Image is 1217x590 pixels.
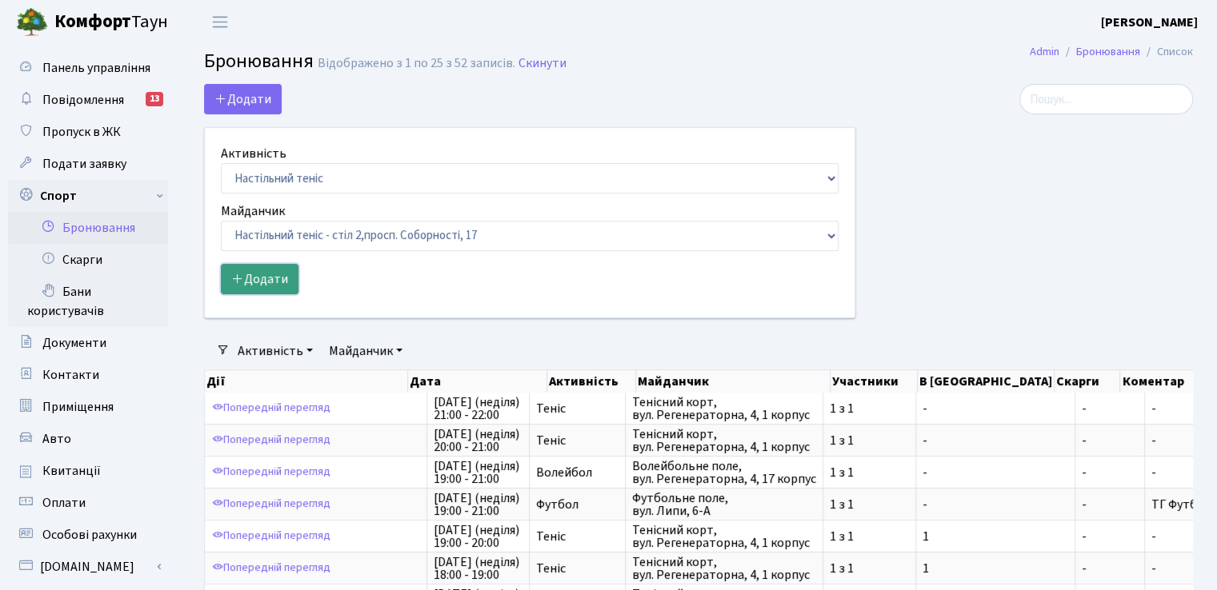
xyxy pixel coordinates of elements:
span: Теніс [536,434,619,447]
span: 1 [923,562,1068,575]
a: Admin [1030,43,1059,60]
div: Відображено з 1 по 25 з 52 записів. [318,56,515,71]
th: Коментар [1120,370,1206,393]
a: Контакти [8,359,168,391]
span: 1 з 1 [830,562,909,575]
a: Бани користувачів [8,276,168,327]
span: - [1151,400,1156,417]
span: - [1082,562,1138,575]
span: Оплати [42,494,86,512]
span: 1 з 1 [830,498,909,511]
span: - [923,434,1068,447]
button: Додати [204,84,282,114]
a: Повідомлення13 [8,84,168,116]
th: Майданчик [636,370,831,393]
span: Волейбол [536,466,619,479]
div: 13 [146,92,163,106]
a: Панель управління [8,52,168,84]
span: - [1082,530,1138,543]
span: Подати заявку [42,155,126,173]
span: Футбол [536,498,619,511]
th: В [GEOGRAPHIC_DATA] [918,370,1055,393]
a: Майданчик [322,337,409,365]
nav: breadcrumb [1006,35,1217,69]
th: Дата [408,370,547,393]
a: Авто [8,423,168,455]
a: Подати заявку [8,148,168,180]
a: Приміщення [8,391,168,423]
span: - [1082,402,1138,415]
span: Контакти [42,366,99,384]
a: Бронювання [8,212,168,244]
span: - [923,498,1068,511]
span: 1 [923,530,1068,543]
li: Список [1140,43,1193,61]
span: 1 з 1 [830,434,909,447]
th: Участники [831,370,918,393]
label: Активність [221,144,286,163]
a: Попередній перегляд [208,428,334,452]
a: Пропуск в ЖК [8,116,168,148]
button: Додати [221,264,298,294]
span: 1 з 1 [830,466,909,479]
a: Спорт [8,180,168,212]
input: Пошук... [1019,84,1193,114]
span: Волейбольне поле, вул. Регенераторна, 4, 17 корпус [632,460,816,485]
span: [DATE] (неділя) 19:00 - 20:00 [434,524,522,549]
span: Бронювання [204,47,314,75]
a: Попередній перегляд [208,524,334,548]
span: Авто [42,430,71,448]
label: Майданчик [221,201,285,221]
b: [PERSON_NAME] [1101,14,1198,31]
span: - [1151,528,1156,545]
span: 1 з 1 [830,402,909,415]
span: Документи [42,334,106,352]
a: [DOMAIN_NAME] [8,551,168,583]
th: Скарги [1055,370,1120,393]
span: - [923,402,1068,415]
span: Пропуск в ЖК [42,123,121,141]
th: Активність [547,370,637,393]
span: - [1082,434,1138,447]
span: - [1082,466,1138,479]
span: Таун [54,9,168,36]
a: Активність [231,337,319,365]
span: [DATE] (неділя) 19:00 - 21:00 [434,460,522,485]
span: - [1151,560,1156,577]
b: Комфорт [54,9,131,34]
a: Документи [8,327,168,359]
span: Особові рахунки [42,526,137,544]
span: - [923,466,1068,479]
a: [PERSON_NAME] [1101,13,1198,32]
span: Панель управління [42,59,150,77]
span: Квитанції [42,462,101,480]
th: Дії [205,370,408,393]
a: Попередній перегляд [208,396,334,421]
span: [DATE] (неділя) 19:00 - 21:00 [434,492,522,517]
a: Квитанції [8,455,168,487]
span: Тенісний корт, вул. Регенераторна, 4, 1 корпус [632,396,816,421]
a: Попередній перегляд [208,556,334,580]
span: Тенісний корт, вул. Регенераторна, 4, 1 корпус [632,524,816,549]
span: [DATE] (неділя) 21:00 - 22:00 [434,396,522,421]
span: [DATE] (неділя) 20:00 - 21:00 [434,428,522,453]
span: Приміщення [42,398,114,416]
span: Теніс [536,402,619,415]
img: logo.png [16,6,48,38]
span: Тенісний корт, вул. Регенераторна, 4, 1 корпус [632,556,816,581]
span: - [1151,464,1156,481]
span: Теніс [536,562,619,575]
span: Тенісний корт, вул. Регенераторна, 4, 1 корпус [632,428,816,453]
button: Переключити навігацію [200,9,240,35]
a: Попередній перегляд [208,460,334,484]
a: Бронювання [1076,43,1140,60]
a: Скинути [518,56,566,71]
a: Оплати [8,487,168,519]
a: Особові рахунки [8,519,168,551]
span: Повідомлення [42,91,124,109]
a: Попередній перегляд [208,492,334,516]
span: 1 з 1 [830,530,909,543]
span: - [1082,498,1138,511]
a: Скарги [8,244,168,276]
span: Футбольне поле, вул. Липи, 6-А [632,492,816,517]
